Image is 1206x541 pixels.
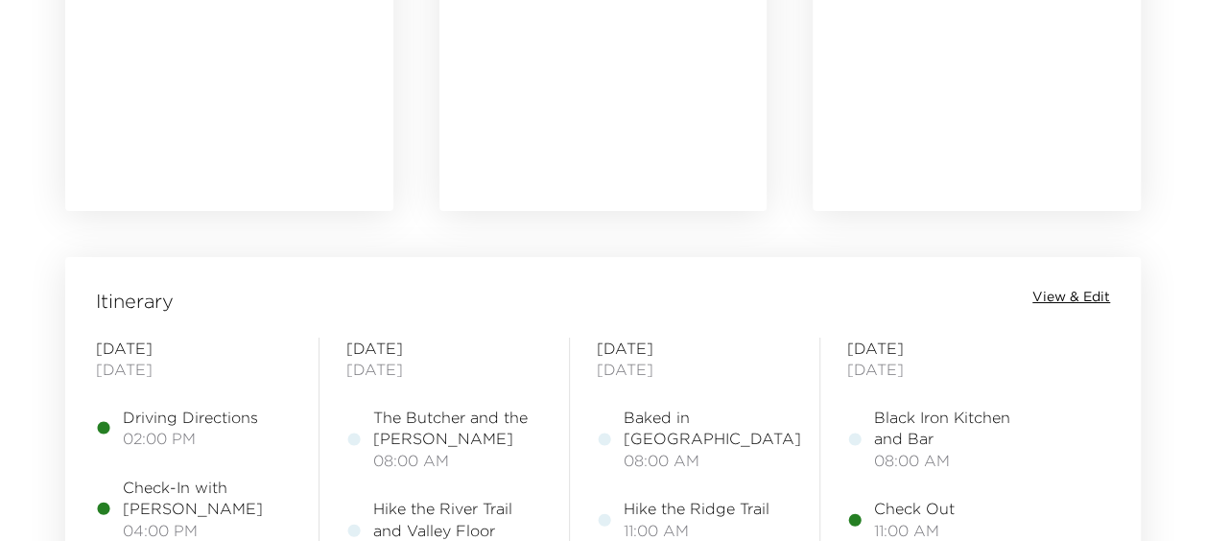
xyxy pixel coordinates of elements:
span: 02:00 PM [123,428,258,449]
span: Baked in [GEOGRAPHIC_DATA] [624,407,801,450]
span: Driving Directions [123,407,258,428]
span: [DATE] [346,359,542,380]
span: [DATE] [847,359,1043,380]
span: [DATE] [597,359,792,380]
span: 04:00 PM [123,520,292,541]
span: [DATE] [96,359,292,380]
span: [DATE] [96,338,292,359]
span: [DATE] [847,338,1043,359]
span: Check Out [874,498,955,519]
span: 08:00 AM [874,450,1043,471]
span: 08:00 AM [373,450,542,471]
span: 11:00 AM [874,520,955,541]
span: Itinerary [96,288,174,315]
span: Hike the Ridge Trail [624,498,769,519]
button: View & Edit [1032,288,1110,307]
span: Hike the River Trail and Valley Floor [373,498,542,541]
span: Check-In with [PERSON_NAME] [123,477,292,520]
span: [DATE] [346,338,542,359]
span: The Butcher and the [PERSON_NAME] [373,407,542,450]
span: 08:00 AM [624,450,801,471]
span: Black Iron Kitchen and Bar [874,407,1043,450]
span: [DATE] [597,338,792,359]
span: 11:00 AM [624,520,769,541]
